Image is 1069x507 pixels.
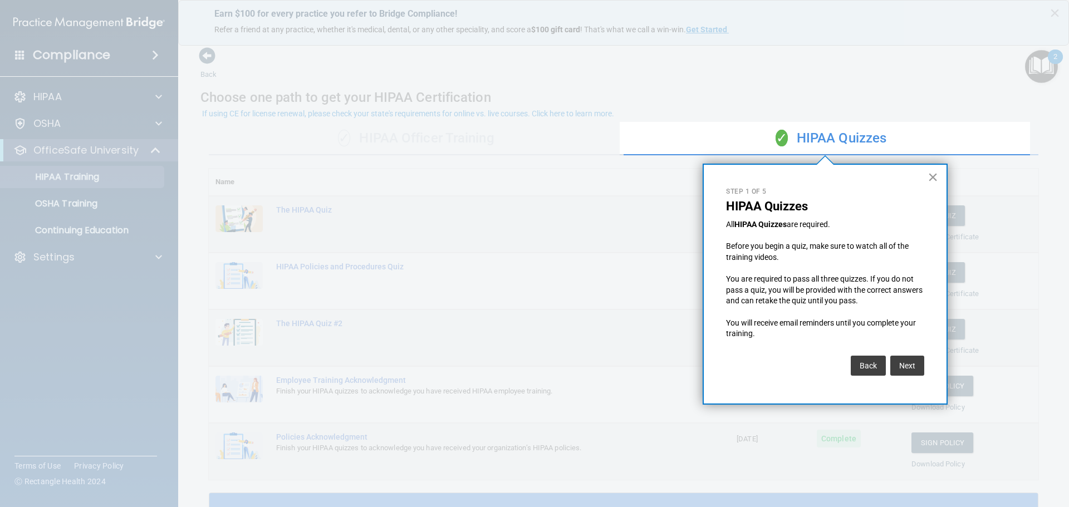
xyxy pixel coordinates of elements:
button: Next [890,356,924,376]
span: All [726,220,734,229]
p: Before you begin a quiz, make sure to watch all of the training videos. [726,241,924,263]
p: HIPAA Quizzes [726,199,924,214]
div: HIPAA Quizzes [624,122,1038,155]
span: are required. [787,220,830,229]
button: Back [851,356,886,376]
span: ✓ [776,130,788,146]
p: You are required to pass all three quizzes. If you do not pass a quiz, you will be provided with ... [726,274,924,307]
p: Step 1 of 5 [726,187,924,196]
strong: HIPAA Quizzes [734,220,787,229]
button: Close [928,168,938,186]
p: You will receive email reminders until you complete your training. [726,318,924,339]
